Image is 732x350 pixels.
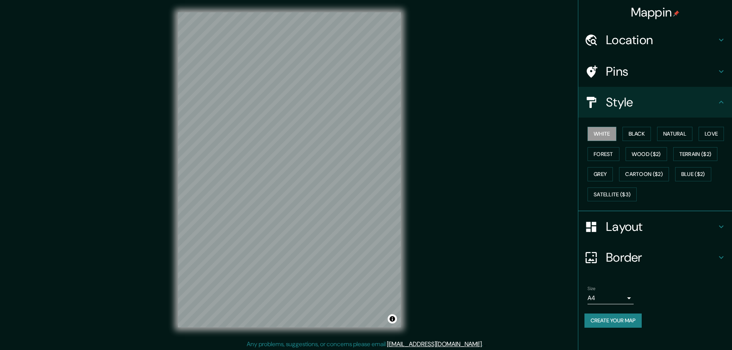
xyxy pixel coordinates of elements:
button: Satellite ($3) [588,187,637,202]
p: Any problems, suggestions, or concerns please email . [247,340,483,349]
button: Blue ($2) [675,167,711,181]
label: Size [588,285,596,292]
button: Natural [657,127,692,141]
h4: Layout [606,219,717,234]
button: Wood ($2) [626,147,667,161]
div: Border [578,242,732,273]
button: Grey [588,167,613,181]
div: A4 [588,292,634,304]
div: Style [578,87,732,118]
button: Love [699,127,724,141]
img: pin-icon.png [673,10,679,17]
button: Terrain ($2) [673,147,718,161]
div: Pins [578,56,732,87]
button: Black [622,127,651,141]
h4: Location [606,32,717,48]
div: Location [578,25,732,55]
h4: Border [606,250,717,265]
h4: Mappin [631,5,680,20]
button: Toggle attribution [388,314,397,323]
h4: Pins [606,64,717,79]
button: Forest [588,147,619,161]
div: Layout [578,211,732,242]
div: . [484,340,486,349]
button: White [588,127,616,141]
a: [EMAIL_ADDRESS][DOMAIN_NAME] [387,340,482,348]
iframe: Help widget launcher [664,320,724,342]
button: Create your map [584,314,642,328]
h4: Style [606,95,717,110]
div: . [483,340,484,349]
button: Cartoon ($2) [619,167,669,181]
canvas: Map [178,12,401,327]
